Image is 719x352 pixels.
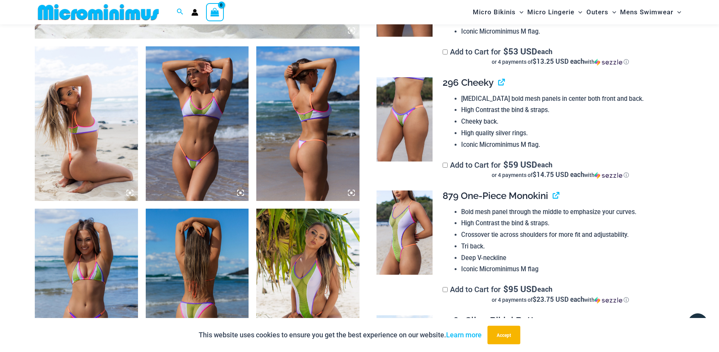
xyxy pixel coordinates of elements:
[503,159,508,170] span: $
[443,49,448,54] input: Add to Cart for$53 USD eachor 4 payments of$13.25 USD eachwithSezzle Click to learn more about Se...
[574,2,582,22] span: Menu Toggle
[461,252,678,264] li: Deep V-neckline
[461,206,678,218] li: Bold mesh panel through the middle to emphasize your curves.
[461,128,678,139] li: High quality silver rings.
[537,48,552,55] span: each
[443,296,678,304] div: or 4 payments of with
[443,77,494,88] span: 296 Cheeky
[199,329,482,341] p: This website uses cookies to ensure you get the best experience on our website.
[443,58,678,66] div: or 4 payments of with
[443,160,678,179] label: Add to Cart for
[461,218,678,229] li: High Contrast the bind & straps.
[461,26,678,37] li: Iconic Microminimus M flag.
[206,3,224,21] a: View Shopping Cart, empty
[473,2,516,22] span: Micro Bikinis
[443,190,548,201] span: 879 One-Piece Monokini
[586,2,608,22] span: Outers
[461,104,678,116] li: High Contrast the bind & straps.
[443,315,548,326] span: 4561 Sling Bikini Bottom
[487,326,520,344] button: Accept
[595,172,622,179] img: Sezzle
[443,296,678,304] div: or 4 payments of$23.75 USD eachwithSezzle Click to learn more about Sezzle
[584,2,618,22] a: OutersMenu ToggleMenu Toggle
[503,48,537,55] span: 53 USD
[470,1,684,23] nav: Site Navigation
[525,2,584,22] a: Micro LingerieMenu ToggleMenu Toggle
[461,241,678,252] li: Tri back.
[443,171,678,179] div: or 4 payments of$14.75 USD eachwithSezzle Click to learn more about Sezzle
[443,285,678,304] label: Add to Cart for
[503,283,508,294] span: $
[595,297,622,304] img: Sezzle
[35,46,138,201] img: Reckless Neon Crush Lime Crush 349 Crop Top 4561 Sling
[503,46,508,57] span: $
[377,190,433,275] img: Reckless Neon Crush Lime Crush 879 One Piece
[446,331,482,339] a: Learn more
[471,2,525,22] a: Micro BikinisMenu ToggleMenu Toggle
[443,47,678,66] label: Add to Cart for
[527,2,574,22] span: Micro Lingerie
[461,229,678,241] li: Crossover tie across shoulders for more fit and adjustability.
[503,161,537,168] span: 59 USD
[461,93,678,105] li: [MEDICAL_DATA] bold mesh panels in center both front and back.
[146,46,249,201] img: Reckless Neon Crush Lime Crush 349 Crop Top 466 Thong
[533,295,584,304] span: $23.75 USD each
[595,59,622,66] img: Sezzle
[443,58,678,66] div: or 4 payments of$13.25 USD eachwithSezzle Click to learn more about Sezzle
[533,57,584,66] span: $13.25 USD each
[673,2,681,22] span: Menu Toggle
[443,287,448,292] input: Add to Cart for$95 USD eachor 4 payments of$23.75 USD eachwithSezzle Click to learn more about Se...
[461,264,678,275] li: Iconic Microminimus M flag
[533,170,584,179] span: $14.75 USD each
[461,139,678,151] li: Iconic Microminimus M flag.
[537,161,552,168] span: each
[191,9,198,16] a: Account icon link
[443,163,448,168] input: Add to Cart for$59 USD eachor 4 payments of$14.75 USD eachwithSezzle Click to learn more about Se...
[177,7,184,17] a: Search icon link
[608,2,616,22] span: Menu Toggle
[537,285,552,293] span: each
[618,2,683,22] a: Mens SwimwearMenu ToggleMenu Toggle
[35,3,162,21] img: MM SHOP LOGO FLAT
[256,46,359,201] img: Reckless Neon Crush Lime Crush 349 Crop Top 466 Thong
[620,2,673,22] span: Mens Swimwear
[377,77,433,162] img: Reckless Neon Crush Lime Crush 296 Cheeky Bottom
[443,171,678,179] div: or 4 payments of with
[516,2,523,22] span: Menu Toggle
[461,116,678,128] li: Cheeky back.
[503,285,537,293] span: 95 USD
